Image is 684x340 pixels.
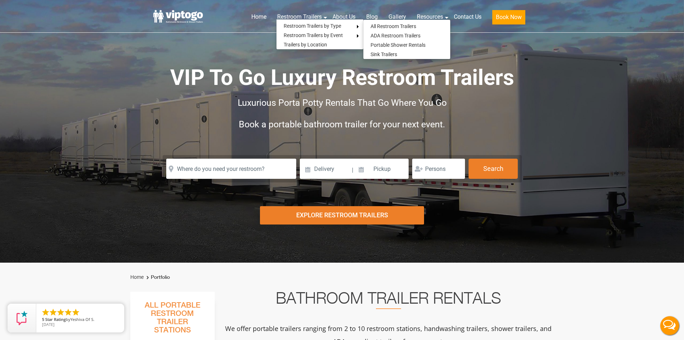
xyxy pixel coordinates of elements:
li: Portfolio [145,273,170,282]
div: Explore Restroom Trailers [260,206,424,225]
span: VIP To Go Luxury Restroom Trailers [170,65,514,90]
span: [DATE] [42,322,55,327]
a: Home [246,9,272,25]
button: Live Chat [655,311,684,340]
input: Pickup [354,159,409,179]
input: Delivery [300,159,351,179]
input: Where do you need your restroom? [166,159,296,179]
a: Sink Trailers [363,50,404,59]
span: Luxurious Porta Potty Rentals That Go Where You Go [238,98,447,108]
a: Home [130,274,144,280]
a: Restroom Trailers [272,9,327,25]
span: | [352,159,353,182]
a: Portable Shower Rentals [363,40,433,50]
a: Restroom Trailers by Event [276,31,350,40]
a: All Restroom Trailers [363,22,423,31]
button: Search [469,159,518,179]
span: by [42,317,118,322]
a: Blog [361,9,383,25]
img: Review Rating [15,311,29,325]
a: Contact Us [448,9,487,25]
li:  [71,308,80,317]
span: Book a portable bathroom trailer for your next event. [239,119,445,130]
button: Book Now [492,10,525,24]
a: Restroom Trailers by Type [276,21,348,31]
a: Trailers by Location [276,40,334,49]
li:  [64,308,73,317]
a: About Us [327,9,361,25]
span: 5 [42,317,44,322]
a: Resources [411,9,448,25]
a: ADA Restroom Trailers [363,31,428,40]
input: Persons [412,159,465,179]
li:  [41,308,50,317]
a: Book Now [487,9,531,29]
li:  [56,308,65,317]
h2: Bathroom Trailer Rentals [224,292,553,309]
a: Gallery [383,9,411,25]
li:  [49,308,57,317]
span: Star Rating [45,317,66,322]
span: Yeshiva Of S. [70,317,94,322]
